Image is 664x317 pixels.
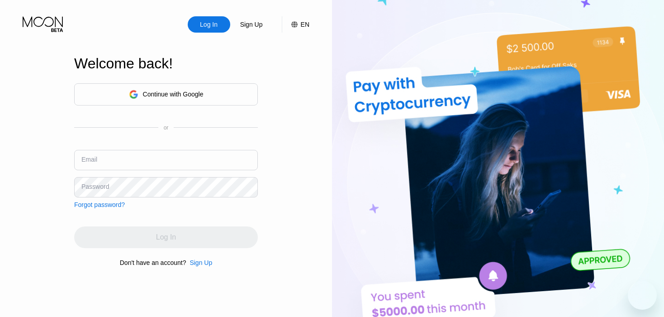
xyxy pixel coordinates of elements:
div: EN [301,21,309,28]
div: Continue with Google [143,91,204,98]
div: Forgot password? [74,201,125,208]
div: Email [81,156,97,163]
div: Don't have an account? [120,259,186,266]
div: Welcome back! [74,55,258,72]
div: or [164,125,169,131]
div: Sign Up [186,259,212,266]
div: Password [81,183,109,190]
div: Log In [199,20,218,29]
div: Sign Up [239,20,264,29]
iframe: Button to launch messaging window [628,281,657,310]
div: Sign Up [190,259,212,266]
div: Sign Up [230,16,273,33]
div: EN [282,16,309,33]
div: Continue with Google [74,83,258,106]
div: Log In [188,16,230,33]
